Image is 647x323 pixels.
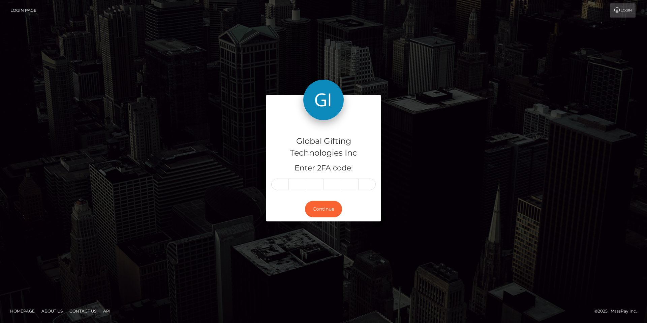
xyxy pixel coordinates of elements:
a: API [100,306,113,316]
h4: Global Gifting Technologies Inc [271,135,376,159]
a: Login Page [10,3,36,18]
a: Contact Us [67,306,99,316]
h5: Enter 2FA code: [271,163,376,173]
div: © 2025 , MassPay Inc. [594,307,642,315]
button: Continue [305,201,342,217]
a: Homepage [7,306,37,316]
img: Global Gifting Technologies Inc [303,80,344,120]
a: Login [610,3,636,18]
a: About Us [39,306,65,316]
